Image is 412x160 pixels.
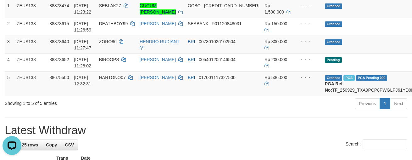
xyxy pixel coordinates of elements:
[140,75,176,80] a: [PERSON_NAME]
[188,3,200,8] span: OCBC
[5,54,14,71] td: 4
[212,21,242,26] span: Copy 901120848031 to clipboard
[14,54,47,71] td: ZEUS138
[49,21,69,26] span: 88873615
[49,75,69,80] span: 88675500
[49,39,69,44] span: 88873640
[325,21,342,27] span: Grabbed
[296,20,320,27] div: - - -
[74,57,91,68] span: [DATE] 11:28:02
[61,140,78,150] a: CSV
[46,142,57,147] span: Copy
[264,3,284,14] span: Rp 1.500.000
[264,57,287,62] span: Rp 200.000
[74,75,91,86] span: [DATE] 12:32:31
[5,71,14,96] td: 5
[325,75,342,81] span: Grabbed
[5,36,14,54] td: 3
[199,75,236,80] span: Copy 017001117327500 to clipboard
[346,140,407,149] label: Search:
[49,3,69,8] span: 88873474
[140,57,176,62] a: [PERSON_NAME]
[264,21,287,26] span: Rp 150.000
[14,71,47,96] td: ZEUS138
[380,98,390,109] a: 1
[65,142,74,147] span: CSV
[14,18,47,36] td: ZEUS138
[188,39,195,44] span: BRI
[140,21,176,26] a: [PERSON_NAME]
[5,124,407,137] h1: Latest Withdraw
[325,3,342,9] span: Grabbed
[325,81,344,93] b: PGA Ref. No:
[355,98,380,109] a: Previous
[296,3,320,9] div: - - -
[296,74,320,81] div: - - -
[264,75,287,80] span: Rp 536.000
[49,57,69,62] span: 88873652
[264,39,287,44] span: Rp 300.000
[99,75,126,80] span: HARTONO07
[99,21,128,26] span: DEATHBOY99
[140,39,180,44] a: HENDRO RUDIANT
[5,98,167,106] div: Showing 1 to 5 of 5 entries
[99,39,117,44] span: ZORO86
[74,21,91,32] span: [DATE] 11:26:59
[99,3,121,8] span: SEBLAK27
[74,39,91,50] span: [DATE] 11:27:47
[363,140,407,149] input: Search:
[74,3,91,14] span: [DATE] 11:23:22
[343,75,354,81] span: Marked by aaftrukkakada
[188,21,209,26] span: SEABANK
[199,39,236,44] span: Copy 007301026102504 to clipboard
[188,57,195,62] span: BRI
[99,57,119,62] span: BIROOPS
[42,140,61,150] a: Copy
[204,3,259,8] span: Copy 693817527163 to clipboard
[296,56,320,63] div: - - -
[325,57,342,63] span: Pending
[188,75,195,80] span: BRI
[390,98,407,109] a: Next
[3,3,21,21] button: Open LiveChat chat widget
[325,39,342,45] span: Grabbed
[296,38,320,45] div: - - -
[140,3,176,14] a: GUGUM [PERSON_NAME]
[356,75,387,81] span: PGA Pending
[14,36,47,54] td: ZEUS138
[5,18,14,36] td: 2
[199,57,236,62] span: Copy 005401206146504 to clipboard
